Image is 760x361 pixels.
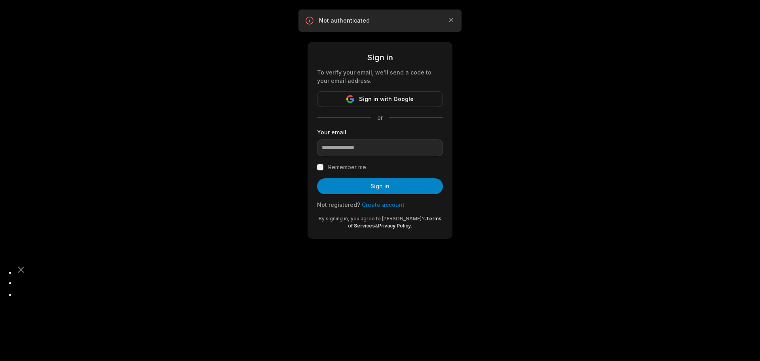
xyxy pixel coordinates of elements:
[411,223,412,229] span: .
[319,216,426,222] span: By signing in, you agree to [PERSON_NAME]'s
[359,94,414,104] span: Sign in with Google
[317,91,443,107] button: Sign in with Google
[317,128,443,136] label: Your email
[375,223,378,229] span: &
[317,178,443,194] button: Sign in
[348,216,441,229] a: Terms of Services
[362,201,405,208] a: Create account
[371,113,389,122] span: or
[317,201,360,208] span: Not registered?
[317,52,443,63] div: Sign in
[319,17,441,25] p: Not authenticated
[328,162,366,172] label: Remember me
[317,68,443,85] div: To verify your email, we'll send a code to your email address.
[378,223,411,229] a: Privacy Policy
